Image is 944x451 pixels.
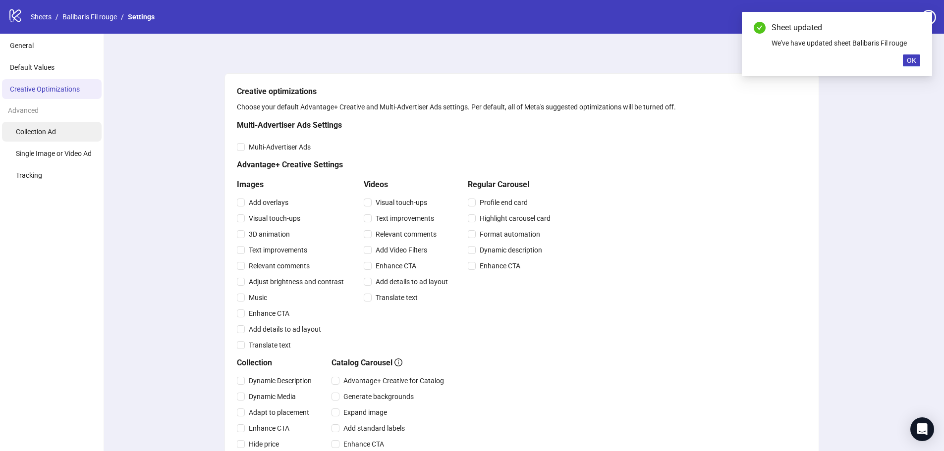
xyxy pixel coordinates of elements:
[237,101,807,112] div: Choose your default Advantage+ Creative and Multi-Advertiser Ads settings. Per default, all of Me...
[903,54,920,66] button: OK
[10,42,34,50] span: General
[245,276,348,287] span: Adjust brightness and contrast
[372,197,431,208] span: Visual touch-ups
[772,22,920,34] div: Sheet updated
[126,11,157,22] a: Settings
[56,11,58,22] li: /
[245,423,293,434] span: Enhance CTA
[339,423,409,434] span: Add standard labels
[29,11,54,22] a: Sheets
[245,245,311,255] span: Text improvements
[245,213,304,224] span: Visual touch-ups
[245,260,314,271] span: Relevant comments
[245,407,313,418] span: Adapt to placement
[10,63,55,71] span: Default Values
[772,38,920,49] div: We've have updated sheet Balibaris Fil rouge
[245,324,325,335] span: Add details to ad layout
[60,11,119,22] a: Balibaris Fil rouge
[339,439,388,450] span: Enhance CTA
[910,417,934,441] div: Open Intercom Messenger
[237,119,555,131] h5: Multi-Advertiser Ads Settings
[332,357,448,369] h5: Catalog Carousel
[476,229,544,240] span: Format automation
[476,213,555,224] span: Highlight carousel card
[245,340,295,351] span: Translate text
[245,308,293,319] span: Enhance CTA
[16,171,42,179] span: Tracking
[372,292,422,303] span: Translate text
[468,179,555,191] h5: Regular Carousel
[372,229,441,240] span: Relevant comments
[245,197,292,208] span: Add overlays
[16,150,92,157] span: Single Image or Video Ad
[237,86,807,98] h5: Creative optimizations
[909,22,920,33] a: Close
[476,260,524,271] span: Enhance CTA
[339,375,448,386] span: Advantage+ Creative for Catalog
[245,229,294,240] span: 3D animation
[372,260,420,271] span: Enhance CTA
[372,276,452,287] span: Add details to ad layout
[394,358,402,366] span: info-circle
[237,159,555,171] h5: Advantage+ Creative Settings
[339,407,391,418] span: Expand image
[10,85,80,93] span: Creative Optimizations
[476,197,532,208] span: Profile end card
[476,245,546,255] span: Dynamic description
[372,245,431,255] span: Add Video Filters
[907,56,916,64] span: OK
[339,391,418,402] span: Generate backgrounds
[237,357,316,369] h5: Collection
[237,179,348,191] h5: Images
[245,292,271,303] span: Music
[372,213,438,224] span: Text improvements
[16,128,56,136] span: Collection Ad
[245,375,316,386] span: Dynamic Description
[364,179,452,191] h5: Videos
[245,391,300,402] span: Dynamic Media
[921,10,936,25] span: question-circle
[121,11,124,22] li: /
[245,439,283,450] span: Hide price
[754,22,766,34] span: check-circle
[245,142,315,152] span: Multi-Advertiser Ads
